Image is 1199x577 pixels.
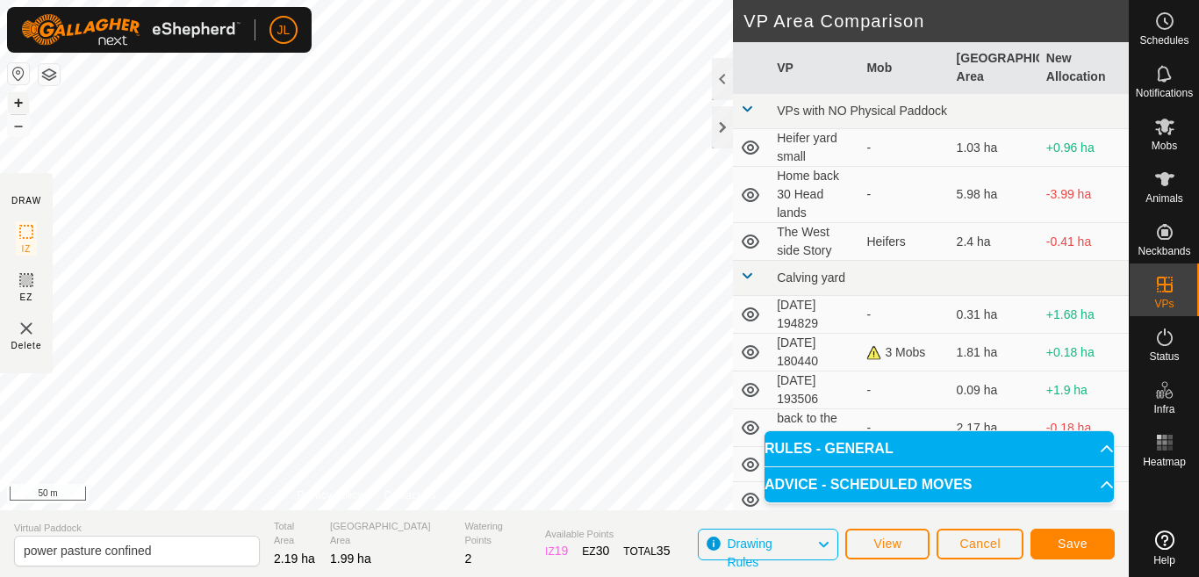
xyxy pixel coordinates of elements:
[1039,371,1129,409] td: +1.9 ha
[1145,193,1183,204] span: Animals
[1039,409,1129,447] td: -0.18 ha
[770,129,859,167] td: Heifer yard small
[1153,404,1174,415] span: Infra
[770,409,859,447] td: back to the barn
[582,542,609,560] div: EZ
[20,291,33,304] span: EZ
[277,21,291,40] span: JL
[765,478,972,492] span: ADVICE - SCHEDULED MOVES
[1139,35,1188,46] span: Schedules
[959,537,1001,551] span: Cancel
[545,527,670,542] span: Available Points
[1149,351,1179,362] span: Status
[274,519,316,548] span: Total Area
[866,306,942,324] div: -
[770,334,859,371] td: [DATE] 180440
[8,115,29,136] button: –
[743,11,1129,32] h2: VP Area Comparison
[950,296,1039,334] td: 0.31 ha
[11,339,42,352] span: Delete
[1138,246,1190,256] span: Neckbands
[555,544,569,558] span: 19
[8,63,29,84] button: Reset Map
[1039,129,1129,167] td: +0.96 ha
[657,544,671,558] span: 35
[770,296,859,334] td: [DATE] 194829
[950,334,1039,371] td: 1.81 ha
[384,487,435,503] a: Contact Us
[8,92,29,113] button: +
[765,467,1114,502] p-accordion-header: ADVICE - SCHEDULED MOVES
[866,381,942,400] div: -
[777,104,947,118] span: VPs with NO Physical Paddock
[464,519,531,548] span: Watering Points
[859,42,949,94] th: Mob
[1039,223,1129,261] td: -0.41 ha
[727,537,772,569] span: Drawing Rules
[1039,334,1129,371] td: +0.18 ha
[770,42,859,94] th: VP
[950,409,1039,447] td: 2.17 ha
[1130,523,1199,573] a: Help
[866,185,942,204] div: -
[596,544,610,558] span: 30
[1030,529,1115,559] button: Save
[330,552,371,566] span: 1.99 ha
[1152,141,1177,151] span: Mobs
[1154,299,1174,309] span: VPs
[845,529,930,559] button: View
[22,242,32,256] span: IZ
[1058,537,1088,551] span: Save
[39,64,60,85] button: Map Layers
[866,233,942,251] div: Heifers
[950,371,1039,409] td: 0.09 ha
[21,14,241,46] img: Gallagher Logo
[1143,457,1186,467] span: Heatmap
[770,223,859,261] td: The West side Story
[623,542,670,560] div: TOTAL
[1136,88,1193,98] span: Notifications
[950,167,1039,223] td: 5.98 ha
[937,529,1023,559] button: Cancel
[765,442,894,456] span: RULES - GENERAL
[770,371,859,409] td: [DATE] 193506
[14,521,260,536] span: Virtual Paddock
[873,537,901,551] span: View
[11,194,41,207] div: DRAW
[545,542,568,560] div: IZ
[770,167,859,223] td: Home back 30 Head lands
[866,139,942,157] div: -
[16,318,37,339] img: VP
[950,129,1039,167] td: 1.03 ha
[1039,167,1129,223] td: -3.99 ha
[777,270,845,285] span: Calving yard
[866,419,942,437] div: -
[765,431,1114,466] p-accordion-header: RULES - GENERAL
[464,552,471,566] span: 2
[866,343,942,362] div: 3 Mobs
[274,552,315,566] span: 2.19 ha
[298,487,363,503] a: Privacy Policy
[330,519,450,548] span: [GEOGRAPHIC_DATA] Area
[950,42,1039,94] th: [GEOGRAPHIC_DATA] Area
[1039,42,1129,94] th: New Allocation
[1039,296,1129,334] td: +1.68 ha
[950,223,1039,261] td: 2.4 ha
[1153,555,1175,566] span: Help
